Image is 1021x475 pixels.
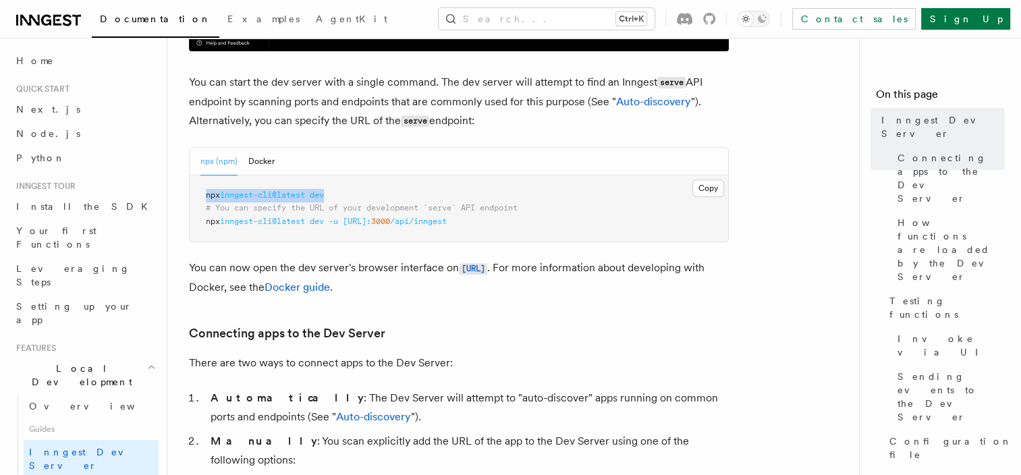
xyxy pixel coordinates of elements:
[189,73,729,131] p: You can start the dev server with a single command. The dev server will attempt to find an Innges...
[29,447,144,471] span: Inngest Dev Server
[16,104,80,115] span: Next.js
[898,332,1005,359] span: Invoke via UI
[892,146,1005,211] a: Connecting apps to the Dev Server
[898,216,1005,283] span: How functions are loaded by the Dev Server
[24,394,159,418] a: Overview
[200,148,238,175] button: npx (npm)
[16,201,156,212] span: Install the SDK
[11,181,76,192] span: Inngest tour
[206,217,220,226] span: npx
[459,261,487,274] a: [URL]
[738,11,770,27] button: Toggle dark mode
[343,217,371,226] span: [URL]:
[11,194,159,219] a: Install the SDK
[892,327,1005,364] a: Invoke via UI
[189,354,729,372] p: There are two ways to connect apps to the Dev Server:
[11,294,159,332] a: Setting up your app
[884,289,1005,327] a: Testing functions
[16,301,132,325] span: Setting up your app
[329,217,338,226] span: -u
[310,190,324,200] span: dev
[206,203,518,213] span: # You can specify the URL of your development `serve` API endpoint
[16,128,80,139] span: Node.js
[921,8,1010,30] a: Sign Up
[390,217,447,226] span: /api/inngest
[401,115,429,127] code: serve
[884,429,1005,467] a: Configuration file
[92,4,219,38] a: Documentation
[371,217,390,226] span: 3000
[876,86,1005,108] h4: On this page
[657,77,686,88] code: serve
[881,113,1005,140] span: Inngest Dev Server
[308,4,395,36] a: AgentKit
[11,356,159,394] button: Local Development
[11,49,159,73] a: Home
[336,410,411,423] a: Auto-discovery
[16,152,65,163] span: Python
[220,217,305,226] span: inngest-cli@latest
[892,211,1005,289] a: How functions are loaded by the Dev Server
[459,263,487,275] code: [URL]
[889,435,1012,462] span: Configuration file
[189,324,385,343] a: Connecting apps to the Dev Server
[211,391,364,404] strong: Automatically
[310,217,324,226] span: dev
[24,418,159,440] span: Guides
[898,151,1005,205] span: Connecting apps to the Dev Server
[16,225,96,250] span: Your first Functions
[439,8,655,30] button: Search...Ctrl+K
[11,256,159,294] a: Leveraging Steps
[11,146,159,170] a: Python
[11,343,56,354] span: Features
[792,8,916,30] a: Contact sales
[616,95,691,108] a: Auto-discovery
[211,435,317,447] strong: Manually
[227,13,300,24] span: Examples
[16,263,130,287] span: Leveraging Steps
[11,97,159,121] a: Next.js
[876,108,1005,146] a: Inngest Dev Server
[892,364,1005,429] a: Sending events to the Dev Server
[248,148,275,175] button: Docker
[100,13,211,24] span: Documentation
[206,389,729,426] li: : The Dev Server will attempt to "auto-discover" apps running on common ports and endpoints (See ...
[16,54,54,67] span: Home
[11,84,70,94] span: Quick start
[206,190,220,200] span: npx
[219,4,308,36] a: Examples
[692,179,724,197] button: Copy
[889,294,1005,321] span: Testing functions
[189,258,729,297] p: You can now open the dev server's browser interface on . For more information about developing wi...
[616,12,646,26] kbd: Ctrl+K
[11,219,159,256] a: Your first Functions
[220,190,305,200] span: inngest-cli@latest
[265,281,330,294] a: Docker guide
[11,362,147,389] span: Local Development
[11,121,159,146] a: Node.js
[29,401,168,412] span: Overview
[316,13,387,24] span: AgentKit
[898,370,1005,424] span: Sending events to the Dev Server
